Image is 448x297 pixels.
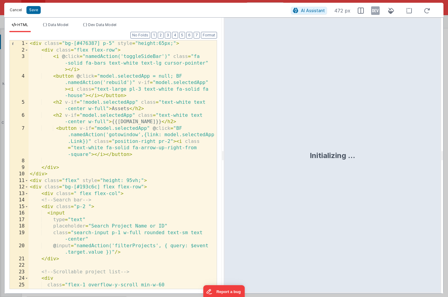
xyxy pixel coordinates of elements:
[10,217,29,223] div: 17
[17,22,28,27] span: HTML
[165,32,171,39] button: 3
[10,177,29,184] div: 11
[10,112,29,125] div: 6
[10,99,29,112] div: 5
[48,22,68,27] span: Data Model
[151,32,157,39] button: 1
[10,158,29,164] div: 8
[172,32,178,39] button: 4
[158,32,164,39] button: 2
[10,47,29,54] div: 2
[201,32,217,39] button: Format
[310,151,355,160] div: Initializing ...
[10,243,29,256] div: 20
[130,32,150,39] button: No Folds
[194,32,200,39] button: 7
[334,7,350,14] span: 472 px
[10,73,29,99] div: 4
[10,288,29,295] div: 26
[10,40,29,47] div: 1
[26,6,41,14] button: Save
[10,262,29,269] div: 22
[10,125,29,158] div: 7
[10,53,29,73] div: 3
[301,8,325,13] span: AI Assistant
[10,230,29,243] div: 19
[179,32,185,39] button: 5
[7,6,25,14] button: Cancel
[10,197,29,204] div: 14
[10,204,29,210] div: 15
[10,171,29,177] div: 10
[10,256,29,262] div: 21
[88,22,116,27] span: Dev Data Model
[10,223,29,230] div: 18
[10,282,29,289] div: 25
[10,164,29,171] div: 9
[186,32,192,39] button: 6
[10,191,29,197] div: 13
[10,275,29,282] div: 24
[10,184,29,191] div: 12
[10,269,29,275] div: 23
[291,7,327,15] button: AI Assistant
[10,210,29,217] div: 16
